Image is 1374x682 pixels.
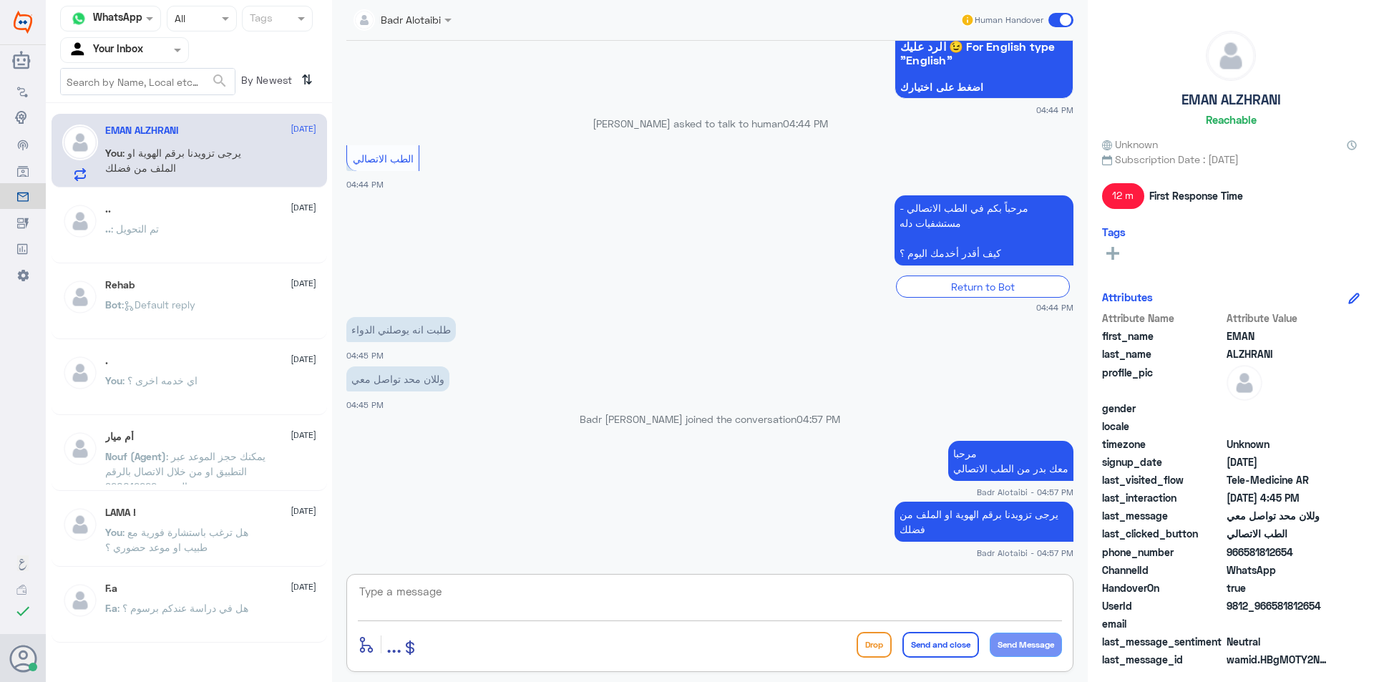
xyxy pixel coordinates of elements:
[291,353,316,366] span: [DATE]
[111,223,159,235] span: : تم التحويل
[1227,437,1330,452] span: Unknown
[948,441,1073,481] p: 20/9/2025, 4:57 PM
[248,10,273,29] div: Tags
[105,147,241,174] span: : يرجى تزويدنا برقم الهوية او الملف من فضلك
[1227,490,1330,505] span: 2025-09-20T13:45:29.083Z
[211,72,228,89] span: search
[105,526,122,538] span: You
[1227,346,1330,361] span: ALZHRANI
[975,14,1043,26] span: Human Handover
[1102,437,1224,452] span: timezone
[9,645,36,672] button: Avatar
[68,8,89,29] img: whatsapp.png
[105,602,117,614] span: F.a
[235,68,296,97] span: By Newest
[291,277,316,290] span: [DATE]
[105,374,122,386] span: You
[1227,652,1330,667] span: wamid.HBgMOTY2NTgxODEyNjU0FQIAEhggQUM4QjlGOEVEMDczNTNDQUI5QUMyNDg4QjdERUE0NDAA
[122,298,195,311] span: : Default reply
[105,526,248,553] span: : هل ترغب باستشارة فورية مع طبيب او موعد حضوري ؟
[1102,183,1144,209] span: 12 m
[62,203,98,239] img: defaultAdmin.png
[346,180,384,189] span: 04:44 PM
[301,68,313,92] i: ⇅
[291,429,316,442] span: [DATE]
[105,279,135,291] h5: Rehab
[1102,616,1224,631] span: email
[386,631,401,657] span: ...
[105,583,117,595] h5: F.a
[105,125,178,137] h5: EMAN ALZHRANI
[14,11,32,34] img: Widebot Logo
[346,400,384,409] span: 04:45 PM
[1227,545,1330,560] span: 966581812654
[1227,634,1330,649] span: 0
[1227,526,1330,541] span: الطب الاتصالي
[1102,401,1224,416] span: gender
[105,355,108,367] h5: .
[1102,291,1153,303] h6: Attributes
[1102,152,1360,167] span: Subscription Date : [DATE]
[1102,346,1224,361] span: last_name
[346,317,456,342] p: 20/9/2025, 4:45 PM
[1181,92,1281,108] h5: EMAN ALZHRANI
[61,69,235,94] input: Search by Name, Local etc…
[122,374,198,386] span: : اي خدمه اخرى ؟
[105,298,122,311] span: Bot
[105,450,265,492] span: : يمكنك حجز الموعد عبر التطبيق او من خلال الاتصال بالرقم الموحد 920012222
[857,632,892,658] button: Drop
[1102,598,1224,613] span: UserId
[346,366,449,391] p: 20/9/2025, 4:45 PM
[1102,454,1224,469] span: signup_date
[990,633,1062,657] button: Send Message
[1102,562,1224,578] span: ChannelId
[895,502,1073,542] p: 20/9/2025, 4:57 PM
[291,580,316,593] span: [DATE]
[1102,328,1224,344] span: first_name
[291,505,316,517] span: [DATE]
[1102,472,1224,487] span: last_visited_flow
[1102,137,1158,152] span: Unknown
[796,413,840,425] span: 04:57 PM
[211,69,228,93] button: search
[105,223,111,235] span: ..
[900,82,1068,93] span: اضغط على اختيارك
[1102,545,1224,560] span: phone_number
[62,125,98,160] img: defaultAdmin.png
[1149,188,1243,203] span: First Response Time
[1227,365,1262,401] img: defaultAdmin.png
[105,147,122,159] span: You
[1036,104,1073,116] span: 04:44 PM
[977,486,1073,498] span: Badr Alotaibi - 04:57 PM
[1102,508,1224,523] span: last_message
[977,547,1073,559] span: Badr Alotaibi - 04:57 PM
[62,279,98,315] img: defaultAdmin.png
[895,195,1073,266] p: 20/9/2025, 4:44 PM
[353,152,414,165] span: الطب الاتصالي
[105,203,111,215] h5: ..
[105,507,136,519] h5: LAMA !
[1102,225,1126,238] h6: Tags
[62,431,98,467] img: defaultAdmin.png
[902,632,979,658] button: Send and close
[386,628,401,661] button: ...
[1227,616,1330,631] span: null
[1227,401,1330,416] span: null
[1227,454,1330,469] span: 2025-09-20T05:59:17.818Z
[1102,419,1224,434] span: locale
[1102,526,1224,541] span: last_clicked_button
[68,39,89,61] img: yourInbox.svg
[105,431,134,443] h5: أم ميار
[346,351,384,360] span: 04:45 PM
[1227,328,1330,344] span: EMAN
[291,122,316,135] span: [DATE]
[1102,311,1224,326] span: Attribute Name
[1227,508,1330,523] span: وللان محد تواصل معي
[1102,652,1224,667] span: last_message_id
[1206,113,1257,126] h6: Reachable
[1102,634,1224,649] span: last_message_sentiment
[1102,490,1224,505] span: last_interaction
[896,276,1070,298] div: Return to Bot
[1227,598,1330,613] span: 9812_966581812654
[1102,365,1224,398] span: profile_pic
